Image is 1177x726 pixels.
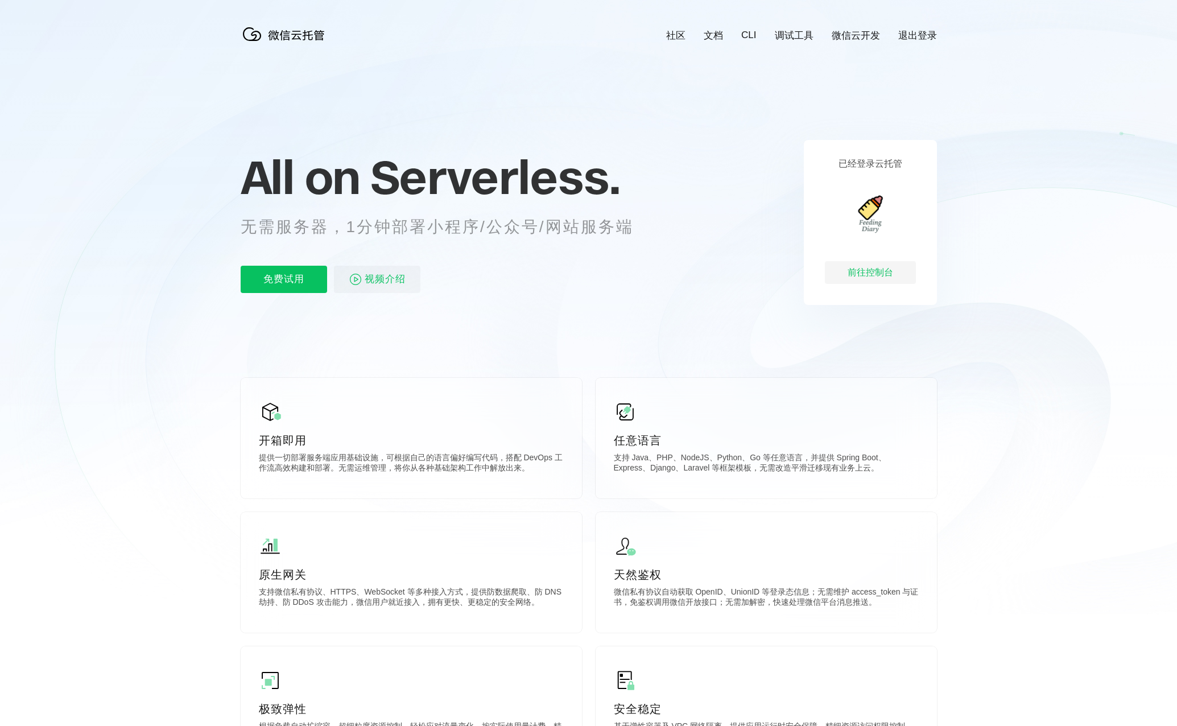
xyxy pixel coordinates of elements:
p: 安全稳定 [614,701,919,717]
p: 免费试用 [241,266,327,293]
a: 社区 [666,29,685,42]
a: 微信云托管 [241,38,332,47]
p: 无需服务器，1分钟部署小程序/公众号/网站服务端 [241,216,655,238]
p: 提供一切部署服务端应用基础设施，可根据自己的语言偏好编写代码，搭配 DevOps 工作流高效构建和部署。无需运维管理，将你从各种基础架构工作中解放出来。 [259,453,564,476]
p: 天然鉴权 [614,567,919,583]
span: Serverless. [370,148,620,205]
p: 任意语言 [614,432,919,448]
span: 视频介绍 [365,266,406,293]
p: 原生网关 [259,567,564,583]
div: 前往控制台 [825,261,916,284]
a: 退出登录 [898,29,937,42]
a: 调试工具 [775,29,813,42]
a: 文档 [704,29,723,42]
p: 支持 Java、PHP、NodeJS、Python、Go 等任意语言，并提供 Spring Boot、Express、Django、Laravel 等框架模板，无需改造平滑迁移现有业务上云。 [614,453,919,476]
p: 已经登录云托管 [839,158,902,170]
span: All on [241,148,360,205]
img: video_play.svg [349,273,362,286]
p: 支持微信私有协议、HTTPS、WebSocket 等多种接入方式，提供防数据爬取、防 DNS 劫持、防 DDoS 攻击能力，微信用户就近接入，拥有更快、更稳定的安全网络。 [259,587,564,610]
a: CLI [741,30,756,41]
p: 极致弹性 [259,701,564,717]
p: 开箱即用 [259,432,564,448]
p: 微信私有协议自动获取 OpenID、UnionID 等登录态信息；无需维护 access_token 与证书，免鉴权调用微信开放接口；无需加解密，快速处理微信平台消息推送。 [614,587,919,610]
a: 微信云开发 [832,29,880,42]
img: 微信云托管 [241,23,332,46]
